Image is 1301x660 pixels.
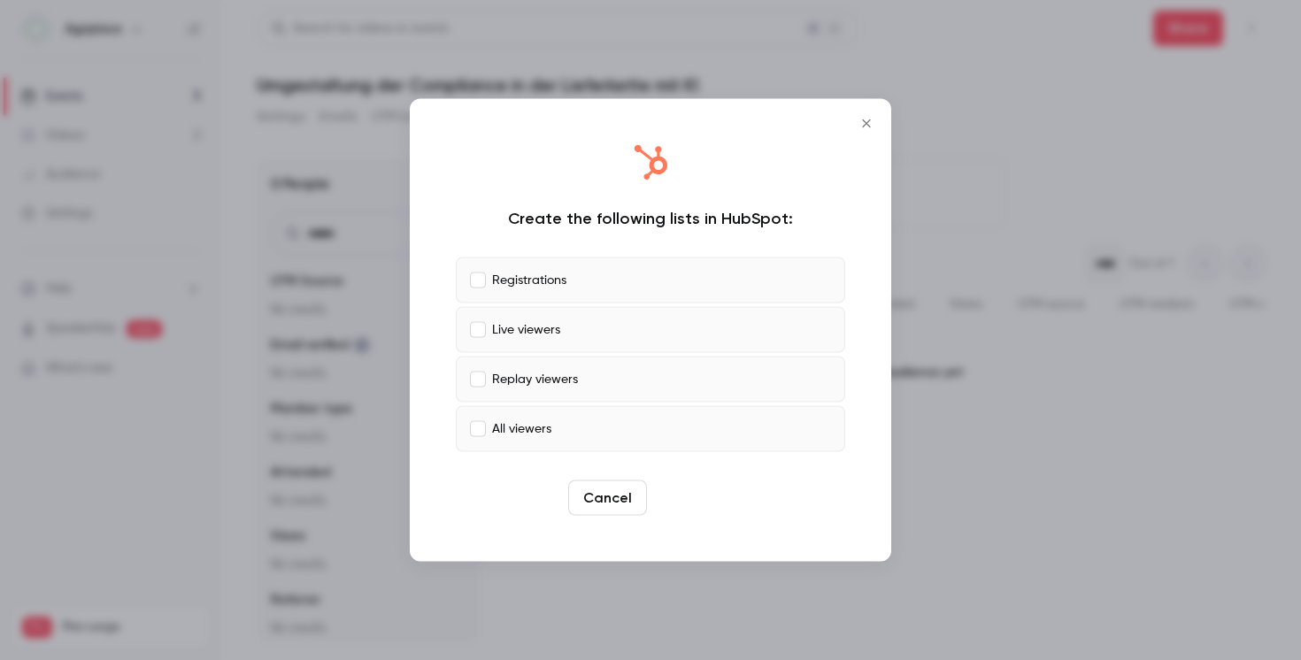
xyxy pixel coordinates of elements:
[492,419,551,438] p: All viewers
[492,271,566,289] p: Registrations
[492,320,560,339] p: Live viewers
[456,208,845,229] div: Create the following lists in HubSpot:
[492,370,578,388] p: Replay viewers
[654,480,734,516] button: Create
[849,106,884,142] button: Close
[568,480,647,516] button: Cancel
